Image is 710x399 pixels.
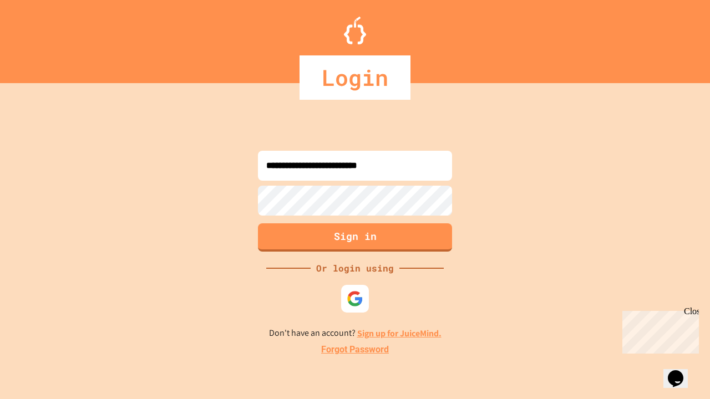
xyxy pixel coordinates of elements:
[311,262,399,275] div: Or login using
[269,326,442,340] p: Don't have an account?
[347,290,363,307] img: google-icon.svg
[618,306,699,354] iframe: chat widget
[357,328,442,339] a: Sign up for JuiceMind.
[344,17,366,44] img: Logo.svg
[663,355,699,388] iframe: chat widget
[321,343,389,356] a: Forgot Password
[4,4,77,70] div: Chat with us now!Close
[258,223,452,252] button: Sign in
[300,55,410,100] div: Login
